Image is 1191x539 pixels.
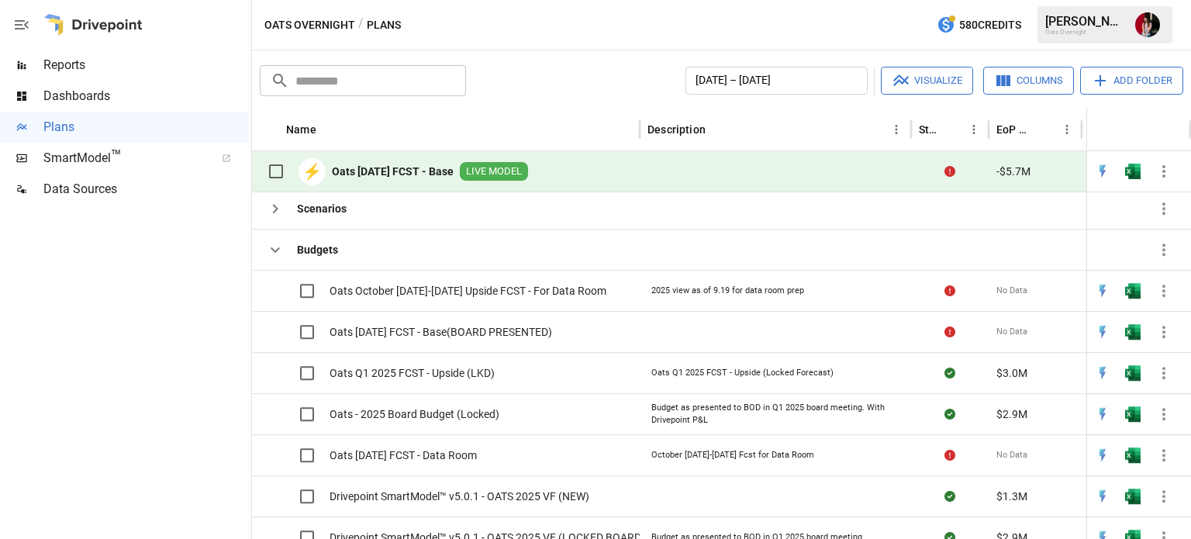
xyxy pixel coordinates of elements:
div: Oats Q1 2025 FCST - Upside (Locked Forecast) [651,367,834,379]
span: Oats Q1 2025 FCST - Upside (LKD) [330,365,495,381]
span: Reports [43,56,248,74]
span: LIVE MODEL [460,164,528,179]
button: Sort [318,119,340,140]
button: Sort [941,119,963,140]
img: quick-edit-flash.b8aec18c.svg [1095,489,1110,504]
div: Open in Excel [1125,447,1141,463]
span: Plans [43,118,248,136]
div: 2025 view as of 9.19 for data room prep [651,285,804,297]
button: Sort [1158,119,1179,140]
div: Sync complete [944,365,955,381]
div: Open in Quick Edit [1095,283,1110,299]
div: Description [647,123,706,136]
span: Oats - 2025 Board Budget (Locked) [330,406,499,422]
span: Drivepoint SmartModel™ v5.0.1 - OATS 2025 VF (NEW) [330,489,589,504]
span: No Data [996,285,1027,297]
div: Open in Quick Edit [1095,489,1110,504]
div: Open in Excel [1125,406,1141,422]
div: ⚡ [299,158,326,185]
div: Open in Quick Edit [1095,365,1110,381]
img: quick-edit-flash.b8aec18c.svg [1095,406,1110,422]
div: EoP Cash [996,123,1033,136]
img: quick-edit-flash.b8aec18c.svg [1095,365,1110,381]
div: Open in Quick Edit [1095,406,1110,422]
div: Oats Overnight [1045,29,1126,36]
img: excel-icon.76473adf.svg [1125,283,1141,299]
span: $2.9M [996,406,1027,422]
b: Scenarios [297,201,347,216]
span: Oats October [DATE]-[DATE] Upside FCST - For Data Room [330,283,606,299]
button: 580Credits [930,11,1027,40]
div: Status [919,123,940,136]
button: [DATE] – [DATE] [685,67,868,95]
div: Open in Excel [1125,365,1141,381]
button: Briana Lewis [1126,3,1169,47]
img: quick-edit-flash.b8aec18c.svg [1095,164,1110,179]
img: quick-edit-flash.b8aec18c.svg [1095,324,1110,340]
div: Sync complete [944,489,955,504]
span: Dashboards [43,87,248,105]
button: Add Folder [1080,67,1183,95]
button: Oats Overnight [264,16,355,35]
div: Budget as presented to BOD in Q1 2025 board meeting. With Drivepoint P&L [651,402,899,426]
img: excel-icon.76473adf.svg [1125,447,1141,463]
div: Error during sync. [944,447,955,463]
button: Description column menu [885,119,907,140]
img: excel-icon.76473adf.svg [1125,164,1141,179]
button: EoP Cash column menu [1056,119,1078,140]
div: Open in Quick Edit [1095,164,1110,179]
span: No Data [996,449,1027,461]
button: Sort [1034,119,1056,140]
img: Briana Lewis [1135,12,1160,37]
img: quick-edit-flash.b8aec18c.svg [1095,283,1110,299]
div: Open in Quick Edit [1095,324,1110,340]
span: No Data [996,326,1027,338]
div: Open in Excel [1125,283,1141,299]
span: 580 Credits [959,16,1021,35]
span: Oats [DATE] FCST - Data Room [330,447,477,463]
img: excel-icon.76473adf.svg [1125,324,1141,340]
b: Budgets [297,242,338,257]
button: Columns [983,67,1074,95]
div: Open in Excel [1125,324,1141,340]
button: Status column menu [963,119,985,140]
img: excel-icon.76473adf.svg [1125,406,1141,422]
b: Oats [DATE] FCST - Base [332,164,454,179]
span: SmartModel [43,149,205,168]
div: Open in Excel [1125,489,1141,504]
button: Visualize [881,67,973,95]
div: Open in Quick Edit [1095,447,1110,463]
span: ™ [111,147,122,166]
div: Sync complete [944,406,955,422]
div: Error during sync. [944,324,955,340]
button: Sort [707,119,729,140]
span: Oats [DATE] FCST - Base(BOARD PRESENTED) [330,324,552,340]
div: Name [286,123,316,136]
div: Error during sync. [944,283,955,299]
span: Data Sources [43,180,248,199]
div: October [DATE]-[DATE] Fcst for Data Room [651,449,814,461]
div: Open in Excel [1125,164,1141,179]
span: $1.3M [996,489,1027,504]
span: -$5.7M [996,164,1030,179]
img: quick-edit-flash.b8aec18c.svg [1095,447,1110,463]
div: [PERSON_NAME] [1045,14,1126,29]
img: excel-icon.76473adf.svg [1125,365,1141,381]
div: / [358,16,364,35]
div: Error during sync. [944,164,955,179]
span: $3.0M [996,365,1027,381]
img: excel-icon.76473adf.svg [1125,489,1141,504]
